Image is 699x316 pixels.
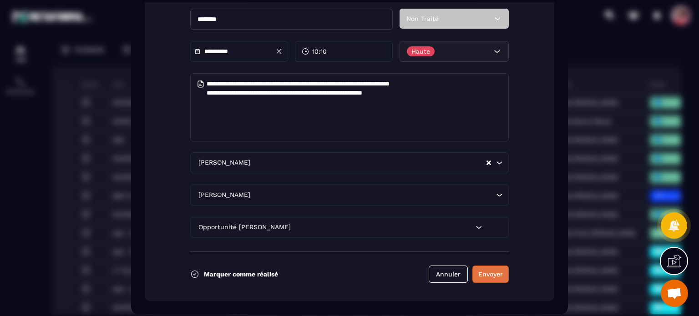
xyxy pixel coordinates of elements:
[196,190,252,200] span: [PERSON_NAME]
[312,47,327,56] span: 10:10
[252,158,486,168] input: Search for option
[196,222,293,232] span: Opportunité [PERSON_NAME]
[190,152,509,173] div: Search for option
[204,271,278,278] p: Marquer comme réalisé
[196,158,252,168] span: [PERSON_NAME]
[190,185,509,206] div: Search for option
[486,159,491,166] button: Clear Selected
[252,190,494,200] input: Search for option
[661,280,688,307] div: Ouvrir le chat
[472,266,509,283] button: Envoyer
[406,15,439,22] span: Non Traité
[429,266,468,283] button: Annuler
[190,217,509,238] div: Search for option
[293,222,473,232] input: Search for option
[411,48,430,55] p: Haute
